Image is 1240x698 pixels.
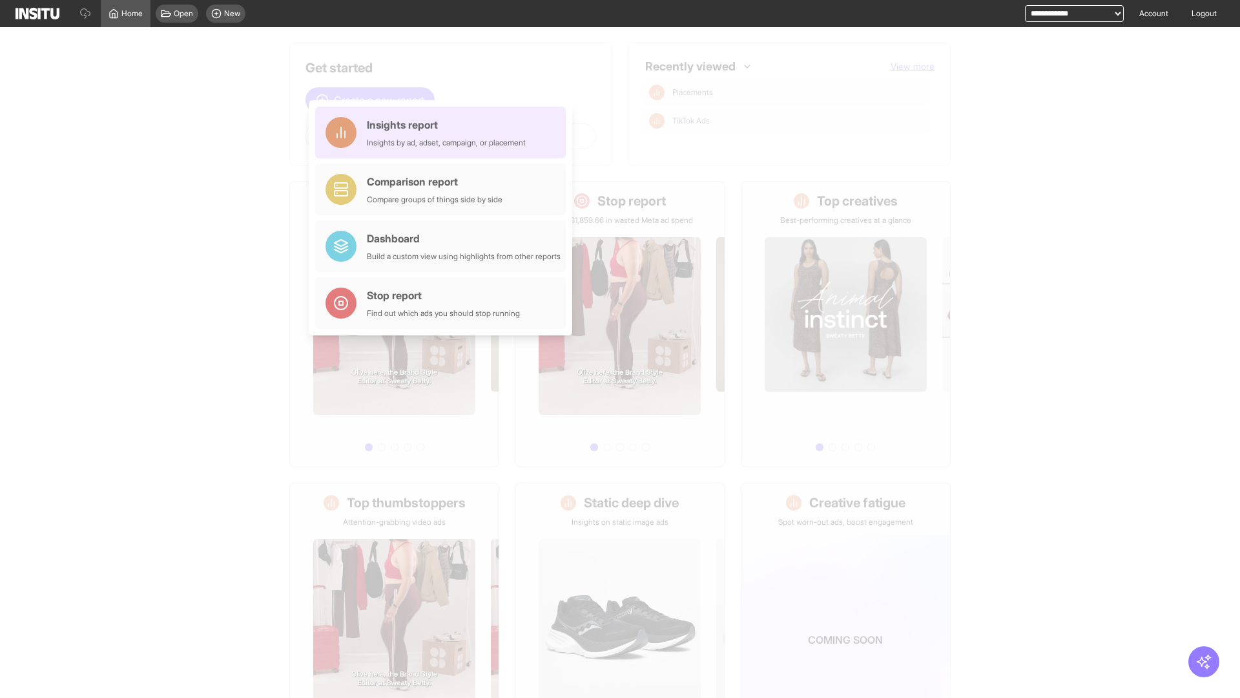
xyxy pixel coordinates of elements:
[367,251,561,262] div: Build a custom view using highlights from other reports
[121,8,143,19] span: Home
[367,117,526,132] div: Insights report
[174,8,193,19] span: Open
[367,138,526,148] div: Insights by ad, adset, campaign, or placement
[367,308,520,319] div: Find out which ads you should stop running
[367,174,502,189] div: Comparison report
[367,288,520,303] div: Stop report
[367,231,561,246] div: Dashboard
[224,8,240,19] span: New
[15,8,59,19] img: Logo
[367,195,502,205] div: Compare groups of things side by side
